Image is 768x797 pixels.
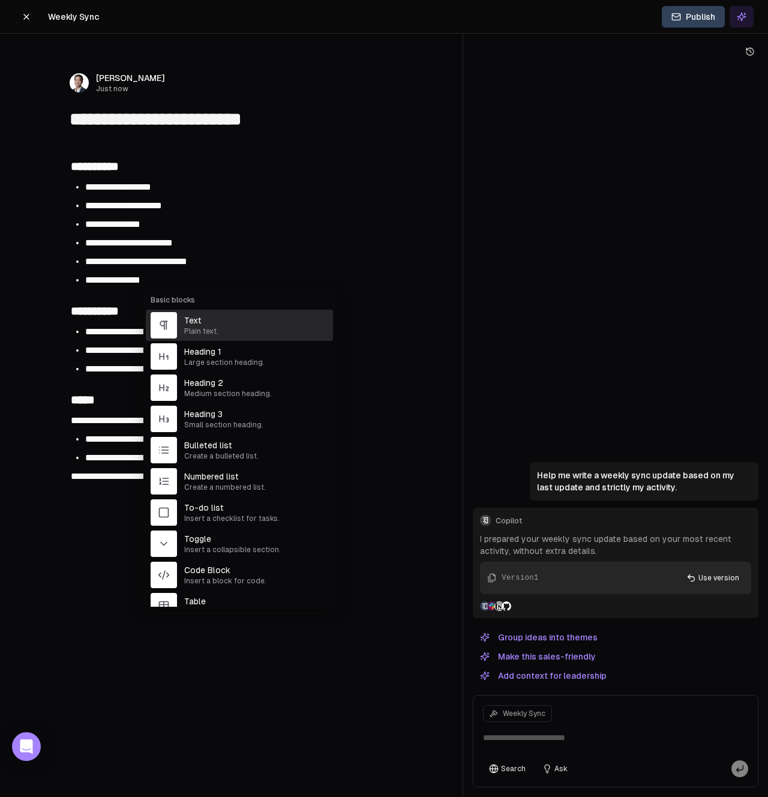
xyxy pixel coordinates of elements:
span: Table [184,595,328,607]
span: Heading 3 [184,408,328,420]
button: Group ideas into themes [473,630,605,645]
span: Insert a block for code. [184,576,328,586]
span: Heading 2 [184,377,328,389]
button: Publish [662,6,725,28]
span: Create a numbered list. [184,483,328,492]
img: Slack [487,601,497,611]
span: Medium section heading. [184,389,328,398]
div: Version 1 [502,573,538,583]
button: Ask [536,760,574,777]
p: I prepared your weekly sync update based on your most recent activity, without extra details. [480,533,751,557]
span: Just now [96,84,165,94]
span: Insert a checklist for tasks. [184,514,328,523]
span: Small section heading. [184,420,328,430]
span: Insert a collapsible section. [184,545,328,555]
span: Heading 1 [184,346,328,358]
span: Code Block [184,564,328,576]
span: Bulleted list [184,439,328,451]
span: Create a bulleted list. [184,451,328,461]
img: Samepage [480,601,490,611]
button: Use version [679,569,746,587]
span: Weekly Sync [503,709,545,718]
span: Plain text. [184,326,328,336]
img: Notion [494,601,504,611]
button: Add context for leadership [473,669,614,683]
span: Weekly Sync [48,11,99,23]
div: Open Intercom Messenger [12,732,41,761]
p: Help me write a weekly sync update based on my last update and strictly my activity. [537,469,751,493]
span: Text [184,314,328,326]
img: GitHub [502,601,511,611]
button: Make this sales-friendly [473,649,603,664]
span: Toggle [184,533,328,545]
span: [PERSON_NAME] [96,72,165,84]
img: _image [70,73,89,92]
span: To-do list [184,502,328,514]
span: Large section heading. [184,358,328,367]
span: Copilot [496,516,751,526]
span: Numbered list [184,471,328,483]
button: Search [483,760,532,777]
div: Basic blocks [143,295,335,305]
